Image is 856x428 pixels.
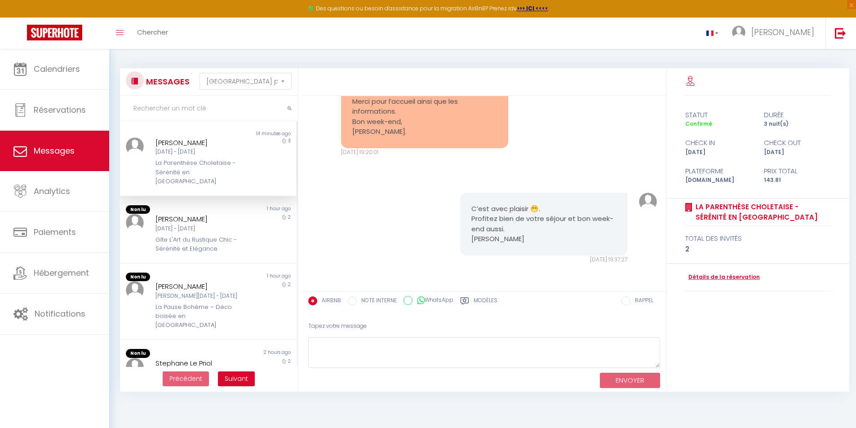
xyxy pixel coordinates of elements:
[27,25,82,40] img: Super Booking
[155,303,247,330] div: La Pause Bohème – Déco boisée en [GEOGRAPHIC_DATA]
[679,166,758,176] div: Plateforme
[288,214,291,221] span: 2
[35,308,85,319] span: Notifications
[679,137,758,148] div: check in
[751,26,814,38] span: [PERSON_NAME]
[155,148,247,156] div: [DATE] - [DATE]
[126,137,144,155] img: ...
[758,176,837,185] div: 143.81
[34,185,70,197] span: Analytics
[317,296,341,306] label: AIRBNB
[835,27,846,39] img: logout
[679,148,758,157] div: [DATE]
[126,349,150,358] span: Non lu
[34,226,76,238] span: Paiements
[288,137,291,144] span: 3
[155,358,247,369] div: Stephane Le Priol
[474,296,497,308] label: Modèles
[758,137,837,148] div: check out
[679,110,758,120] div: statut
[144,71,190,92] h3: MESSAGES
[685,233,831,244] div: total des invités
[288,358,291,365] span: 2
[155,137,247,148] div: [PERSON_NAME]
[758,148,837,157] div: [DATE]
[308,315,660,337] div: Tapez votre message
[208,130,296,137] div: 14 minutes ago
[163,371,209,387] button: Previous
[679,176,758,185] div: [DOMAIN_NAME]
[341,148,508,157] div: [DATE] 19:20:01
[685,244,831,255] div: 2
[685,273,760,282] a: Détails de la réservation
[155,159,247,186] div: La Parenthèse Choletaise - Sérénité en [GEOGRAPHIC_DATA]
[460,256,627,264] div: [DATE] 19:37:27
[225,374,248,383] span: Suivant
[169,374,202,383] span: Précédent
[600,373,660,388] button: ENVOYER
[630,296,653,306] label: RAPPEL
[34,145,75,156] span: Messages
[471,204,616,244] pre: C’est avec plaisir 😁. Profitez bien de votre séjour et bon week-end aussi. [PERSON_NAME]
[357,296,397,306] label: NOTE INTERNE
[208,205,296,214] div: 1 hour ago
[155,281,247,292] div: [PERSON_NAME]
[725,18,825,49] a: ... [PERSON_NAME]
[208,273,296,282] div: 1 hour ago
[685,120,712,128] span: Confirmé
[155,235,247,254] div: Gîte L'Art du Rustique Chic - Sérénité et Elégance
[732,26,745,39] img: ...
[639,193,657,211] img: ...
[130,18,175,49] a: Chercher
[155,225,247,233] div: [DATE] - [DATE]
[692,202,831,223] a: La Parenthèse Choletaise - Sérénité en [GEOGRAPHIC_DATA]
[34,63,80,75] span: Calendriers
[126,205,150,214] span: Non lu
[137,27,168,37] span: Chercher
[126,273,150,282] span: Non lu
[758,110,837,120] div: durée
[218,371,255,387] button: Next
[758,120,837,128] div: 3 nuit(s)
[155,214,247,225] div: [PERSON_NAME]
[208,349,296,358] div: 2 hours ago
[126,281,144,299] img: ...
[758,166,837,176] div: Prix total
[126,358,144,376] img: ...
[155,292,247,300] div: [PERSON_NAME][DATE] - [DATE]
[126,214,144,232] img: ...
[34,267,89,278] span: Hébergement
[517,4,548,12] a: >>> ICI <<<<
[34,104,86,115] span: Réservations
[352,86,497,137] pre: Bonjour, Merci pour l’accueil ainsi que les informations. Bon week-end, [PERSON_NAME].
[288,281,291,288] span: 2
[120,96,297,121] input: Rechercher un mot clé
[412,296,453,306] label: WhatsApp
